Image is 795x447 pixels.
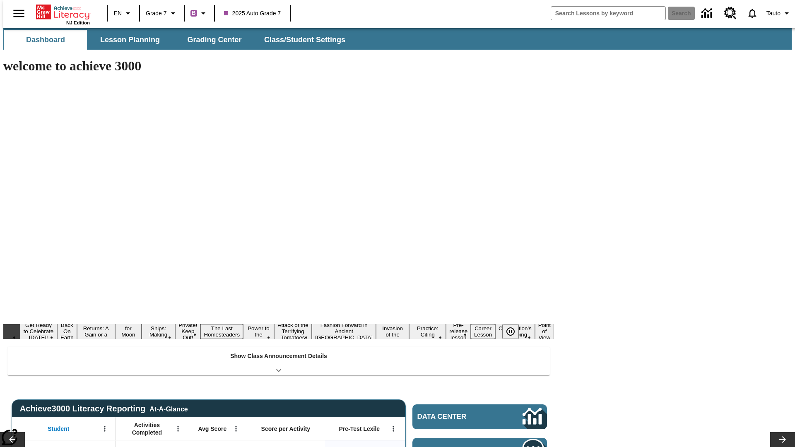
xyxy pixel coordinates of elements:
button: Open Menu [99,423,111,435]
span: 2025 Auto Grade 7 [224,9,281,18]
span: Grade 7 [146,9,167,18]
button: Open Menu [230,423,242,435]
button: Lesson carousel, Next [770,432,795,447]
a: Data Center [696,2,719,25]
span: Data Center [417,413,495,421]
div: SubNavbar [3,28,792,50]
button: Slide 13 Pre-release lesson [446,321,471,342]
button: Open Menu [387,423,400,435]
p: Show Class Announcement Details [230,352,327,360]
a: Notifications [742,2,763,24]
button: Slide 6 Private! Keep Out! [175,321,200,342]
span: Avg Score [198,425,226,433]
button: Lesson Planning [89,30,171,50]
span: B [192,8,196,18]
a: Data Center [412,404,547,429]
div: SubNavbar [3,30,353,50]
button: Slide 11 The Invasion of the Free CD [376,318,409,345]
span: Pre-Test Lexile [339,425,380,433]
button: Slide 14 Career Lesson [471,324,495,339]
div: Pause [502,324,527,339]
button: Slide 2 Back On Earth [57,321,77,342]
button: Slide 16 Point of View [535,321,554,342]
button: Slide 1 Get Ready to Celebrate Juneteenth! [20,321,57,342]
span: Score per Activity [261,425,311,433]
button: Open Menu [172,423,184,435]
button: Slide 3 Free Returns: A Gain or a Drain? [77,318,115,345]
span: NJ Edition [66,20,90,25]
input: search field [551,7,665,20]
button: Profile/Settings [763,6,795,21]
span: Activities Completed [120,421,174,436]
div: Home [36,3,90,25]
h1: welcome to achieve 3000 [3,58,554,74]
span: Achieve3000 Literacy Reporting [20,404,188,413]
div: Show Class Announcement Details [7,347,550,375]
button: Slide 5 Cruise Ships: Making Waves [142,318,175,345]
a: Resource Center, Will open in new tab [719,2,742,24]
button: Open side menu [7,1,31,26]
button: Slide 12 Mixed Practice: Citing Evidence [409,318,446,345]
button: Slide 10 Fashion Forward in Ancient Rome [312,321,376,342]
button: Slide 8 Solar Power to the People [243,318,274,345]
span: Tauto [766,9,781,18]
button: Boost Class color is purple. Change class color [187,6,212,21]
div: At-A-Glance [149,404,188,413]
button: Dashboard [4,30,87,50]
button: Class/Student Settings [258,30,352,50]
a: Home [36,4,90,20]
button: Slide 4 Time for Moon Rules? [115,318,142,345]
button: Slide 7 The Last Homesteaders [200,324,243,339]
span: EN [114,9,122,18]
button: Slide 15 The Constitution's Balancing Act [495,318,535,345]
button: Grade: Grade 7, Select a grade [142,6,181,21]
button: Slide 9 Attack of the Terrifying Tomatoes [274,321,312,342]
button: Grading Center [173,30,256,50]
button: Language: EN, Select a language [110,6,137,21]
button: Pause [502,324,519,339]
span: Student [48,425,69,433]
